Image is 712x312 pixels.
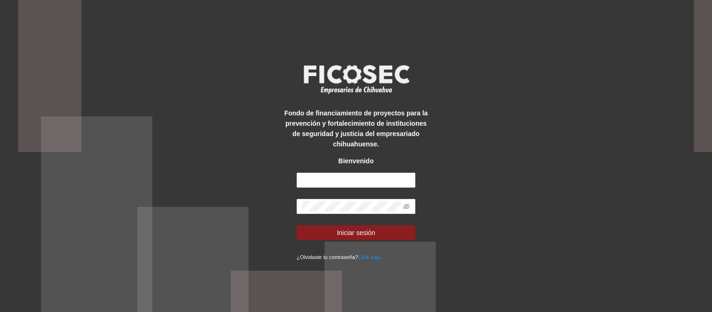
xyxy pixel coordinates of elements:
span: eye-invisible [403,203,410,210]
small: ¿Olvidaste tu contraseña? [297,254,381,260]
strong: Fondo de financiamiento de proyectos para la prevención y fortalecimiento de instituciones de seg... [284,109,428,148]
strong: Bienvenido [338,157,374,165]
a: Click aqui [358,254,381,260]
img: logo [298,62,415,97]
button: Iniciar sesión [297,225,415,240]
span: Iniciar sesión [337,228,375,238]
